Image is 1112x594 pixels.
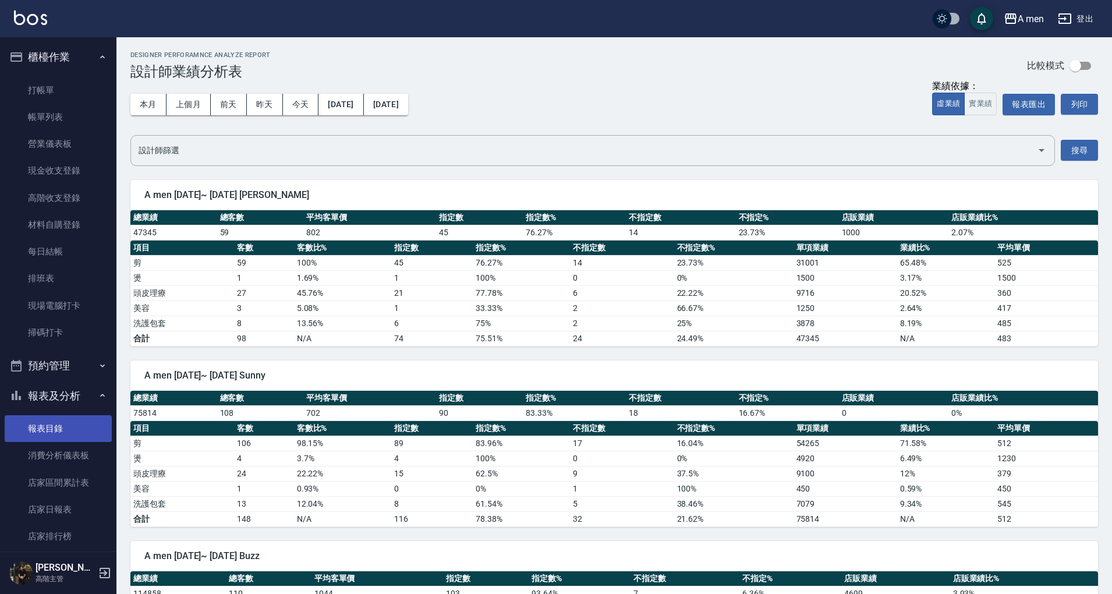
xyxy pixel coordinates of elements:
[570,421,674,436] th: 不指定數
[473,511,570,526] td: 78.38%
[130,255,234,270] td: 剪
[570,331,674,346] td: 24
[994,331,1098,346] td: 483
[674,496,794,511] td: 38.46 %
[5,157,112,184] a: 現金收支登錄
[364,94,408,115] button: [DATE]
[794,300,897,316] td: 1250
[999,7,1049,31] button: A men
[1018,12,1044,26] div: A men
[5,351,112,381] button: 預約管理
[283,94,319,115] button: 今天
[674,511,794,526] td: 21.62%
[674,466,794,481] td: 37.5 %
[948,391,1098,406] th: 店販業績比%
[5,185,112,211] a: 高階收支登錄
[794,285,897,300] td: 9716
[839,210,948,225] th: 店販業績
[570,300,674,316] td: 2
[211,94,247,115] button: 前天
[794,255,897,270] td: 31001
[294,270,391,285] td: 1.69 %
[839,225,948,240] td: 1000
[994,481,1098,496] td: 450
[948,210,1098,225] th: 店販業績比%
[130,241,234,256] th: 項目
[303,405,436,420] td: 702
[294,496,391,511] td: 12.04 %
[294,255,391,270] td: 100 %
[234,316,294,331] td: 8
[130,241,1098,346] table: a dense table
[994,421,1098,436] th: 平均單價
[570,436,674,451] td: 17
[794,451,897,466] td: 4920
[5,496,112,523] a: 店家日報表
[473,241,570,256] th: 指定數%
[897,451,994,466] td: 6.49 %
[5,42,112,72] button: 櫃檯作業
[130,466,234,481] td: 頭皮理療
[303,225,436,240] td: 802
[841,571,950,586] th: 店販業績
[9,561,33,585] img: Person
[736,391,839,406] th: 不指定%
[473,255,570,270] td: 76.27 %
[674,316,794,331] td: 25 %
[5,77,112,104] a: 打帳單
[234,241,294,256] th: 客數
[5,415,112,442] a: 報表目錄
[294,316,391,331] td: 13.56 %
[14,10,47,25] img: Logo
[294,421,391,436] th: 客數比%
[130,511,234,526] td: 合計
[839,405,948,420] td: 0
[897,496,994,511] td: 9.34 %
[1053,8,1098,30] button: 登出
[436,210,523,225] th: 指定數
[294,451,391,466] td: 3.7 %
[736,405,839,420] td: 16.67 %
[391,285,473,300] td: 21
[570,466,674,481] td: 9
[247,94,283,115] button: 昨天
[130,451,234,466] td: 燙
[626,391,735,406] th: 不指定數
[130,210,217,225] th: 總業績
[391,511,473,526] td: 116
[130,391,1098,421] table: a dense table
[794,241,897,256] th: 單項業績
[839,391,948,406] th: 店販業績
[436,405,523,420] td: 90
[130,316,234,331] td: 洗護包套
[626,210,735,225] th: 不指定數
[994,511,1098,526] td: 512
[1027,59,1064,72] p: 比較模式
[1061,94,1098,115] button: 列印
[794,466,897,481] td: 9100
[473,466,570,481] td: 62.5 %
[167,94,211,115] button: 上個月
[897,436,994,451] td: 71.58 %
[130,421,234,436] th: 項目
[523,210,626,225] th: 指定數%
[970,7,993,30] button: save
[523,405,626,420] td: 83.33 %
[674,285,794,300] td: 22.22 %
[5,292,112,319] a: 現場電腦打卡
[318,94,363,115] button: [DATE]
[5,550,112,577] a: 互助日報表
[130,210,1098,241] table: a dense table
[5,469,112,496] a: 店家區間累計表
[130,63,271,80] h3: 設計師業績分析表
[234,466,294,481] td: 24
[897,270,994,285] td: 3.17 %
[234,270,294,285] td: 1
[294,300,391,316] td: 5.08 %
[5,130,112,157] a: 營業儀表板
[136,140,1032,161] input: 選擇設計師
[897,331,994,346] td: N/A
[736,210,839,225] th: 不指定%
[523,391,626,406] th: 指定數%
[1061,140,1098,161] button: 搜尋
